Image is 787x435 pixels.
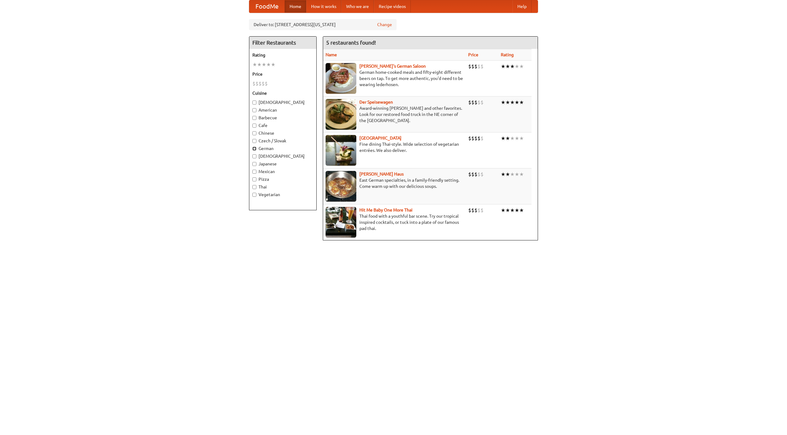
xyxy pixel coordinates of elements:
input: Czech / Slovak [252,139,256,143]
p: Fine dining Thai-style. Wide selection of vegetarian entrées. We also deliver. [326,141,463,153]
input: Japanese [252,162,256,166]
ng-pluralize: 5 restaurants found! [326,40,376,45]
input: [DEMOGRAPHIC_DATA] [252,101,256,105]
li: $ [474,99,477,106]
a: Hit Me Baby One More Thai [359,208,413,212]
a: Change [377,22,392,28]
li: $ [468,135,471,142]
label: German [252,145,313,152]
p: East German specialties, in a family-friendly setting. Come warm up with our delicious soups. [326,177,463,189]
input: Barbecue [252,116,256,120]
li: $ [468,63,471,70]
li: ★ [501,207,505,214]
li: $ [481,171,484,178]
a: How it works [306,0,341,13]
a: Home [285,0,306,13]
li: $ [474,135,477,142]
li: ★ [519,63,524,70]
label: Vegetarian [252,192,313,198]
label: Thai [252,184,313,190]
p: German home-cooked meals and fifty-eight different beers on tap. To get more authentic, you'd nee... [326,69,463,88]
li: $ [474,207,477,214]
h5: Rating [252,52,313,58]
h5: Price [252,71,313,77]
a: [PERSON_NAME]'s German Saloon [359,64,426,69]
h5: Cuisine [252,90,313,96]
a: Price [468,52,478,57]
input: German [252,147,256,151]
li: $ [481,135,484,142]
div: Deliver to: [STREET_ADDRESS][US_STATE] [249,19,397,30]
label: American [252,107,313,113]
li: ★ [515,207,519,214]
p: Thai food with a youthful bar scene. Try our tropical inspired cocktails, or tuck into a plate of... [326,213,463,231]
li: ★ [510,63,515,70]
img: babythai.jpg [326,207,356,238]
li: ★ [515,135,519,142]
li: ★ [515,99,519,106]
h4: Filter Restaurants [249,37,316,49]
li: $ [474,63,477,70]
a: [PERSON_NAME] Haus [359,172,404,176]
label: [DEMOGRAPHIC_DATA] [252,99,313,105]
label: Japanese [252,161,313,167]
a: Der Speisewagen [359,100,393,105]
li: $ [481,63,484,70]
a: FoodMe [249,0,285,13]
li: ★ [519,171,524,178]
li: $ [477,135,481,142]
li: $ [259,80,262,87]
p: Award-winning [PERSON_NAME] and other favorites. Look for our restored food truck in the NE corne... [326,105,463,124]
li: $ [471,171,474,178]
li: $ [262,80,265,87]
li: ★ [252,61,257,68]
li: $ [468,171,471,178]
input: Thai [252,185,256,189]
li: $ [477,207,481,214]
li: ★ [501,171,505,178]
li: ★ [519,207,524,214]
label: Czech / Slovak [252,138,313,144]
li: ★ [505,171,510,178]
li: $ [474,171,477,178]
li: $ [471,99,474,106]
a: Who we are [341,0,374,13]
li: $ [265,80,268,87]
li: ★ [505,63,510,70]
a: Recipe videos [374,0,411,13]
li: ★ [519,99,524,106]
li: $ [255,80,259,87]
img: satay.jpg [326,135,356,166]
li: ★ [257,61,262,68]
input: Vegetarian [252,193,256,197]
li: ★ [501,63,505,70]
li: $ [471,207,474,214]
li: ★ [510,207,515,214]
img: speisewagen.jpg [326,99,356,130]
li: $ [477,171,481,178]
input: Mexican [252,170,256,174]
li: ★ [519,135,524,142]
label: Barbecue [252,115,313,121]
li: ★ [505,207,510,214]
li: $ [468,99,471,106]
input: Cafe [252,124,256,128]
b: [GEOGRAPHIC_DATA] [359,136,401,140]
img: kohlhaus.jpg [326,171,356,202]
li: ★ [501,135,505,142]
a: Rating [501,52,514,57]
li: $ [481,207,484,214]
input: Pizza [252,177,256,181]
li: $ [468,207,471,214]
li: $ [252,80,255,87]
label: Cafe [252,122,313,129]
li: ★ [510,171,515,178]
input: American [252,108,256,112]
li: ★ [501,99,505,106]
li: ★ [262,61,266,68]
input: Chinese [252,131,256,135]
li: ★ [266,61,271,68]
